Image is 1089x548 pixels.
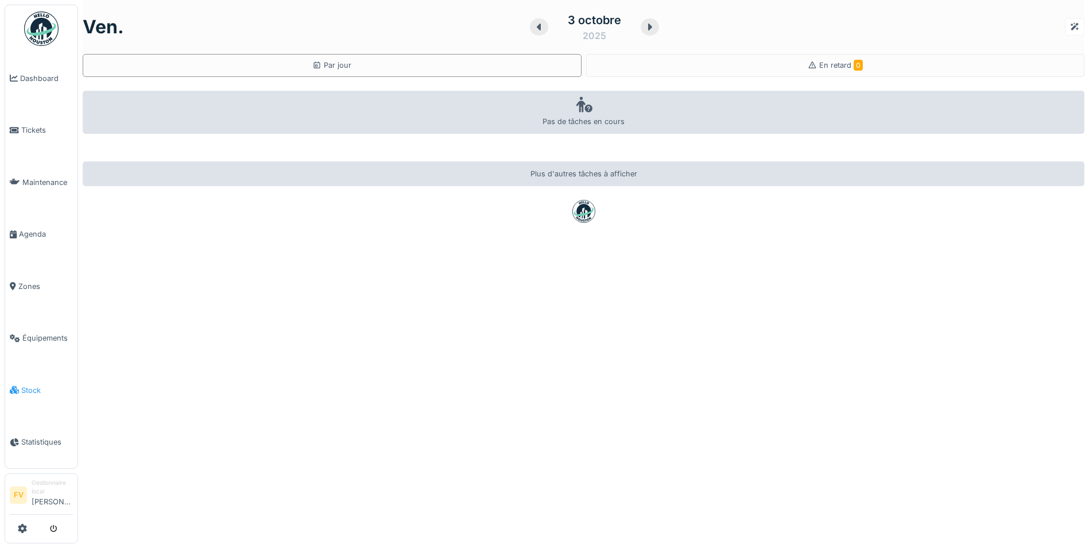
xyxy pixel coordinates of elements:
[83,16,124,38] h1: ven.
[10,478,73,515] a: FV Gestionnaire local[PERSON_NAME]
[819,61,863,70] span: En retard
[568,11,621,29] div: 3 octobre
[83,91,1084,134] div: Pas de tâches en cours
[18,281,73,292] span: Zones
[19,229,73,240] span: Agenda
[312,60,351,71] div: Par jour
[5,52,77,105] a: Dashboard
[5,312,77,365] a: Équipements
[5,416,77,469] a: Statistiques
[22,177,73,188] span: Maintenance
[21,125,73,136] span: Tickets
[10,487,27,504] li: FV
[21,385,73,396] span: Stock
[21,437,73,447] span: Statistiques
[854,60,863,71] span: 0
[32,478,73,512] li: [PERSON_NAME]
[5,209,77,261] a: Agenda
[5,156,77,209] a: Maintenance
[32,478,73,496] div: Gestionnaire local
[583,29,606,43] div: 2025
[22,333,73,344] span: Équipements
[5,364,77,416] a: Stock
[20,73,73,84] span: Dashboard
[83,161,1084,186] div: Plus d'autres tâches à afficher
[572,200,595,223] img: badge-BVDL4wpA.svg
[5,260,77,312] a: Zones
[24,11,59,46] img: Badge_color-CXgf-gQk.svg
[5,105,77,157] a: Tickets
